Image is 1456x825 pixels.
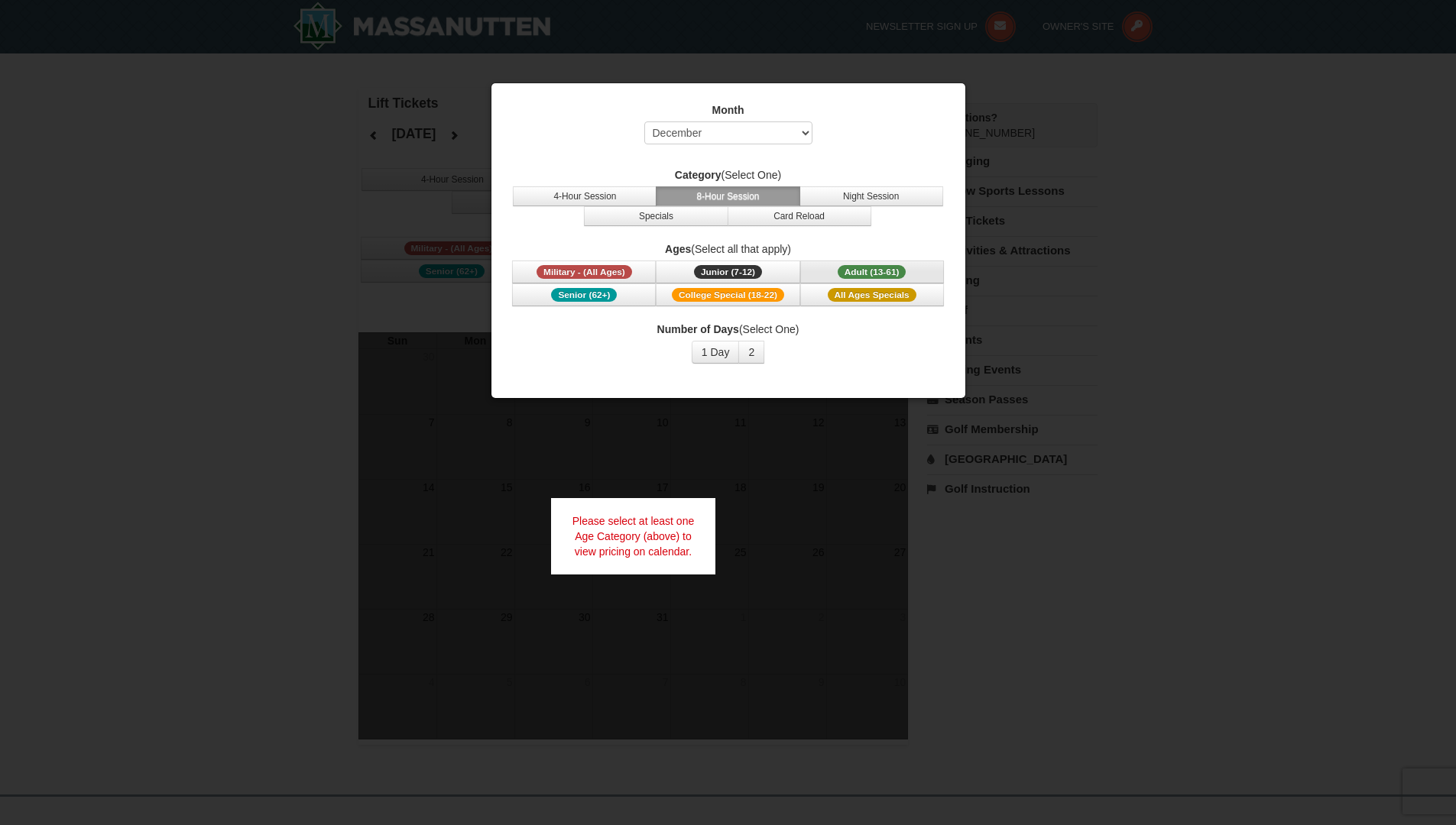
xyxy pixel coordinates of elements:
span: All Ages Specials [828,288,916,302]
button: 2 [738,341,764,364]
button: Specials [584,206,728,226]
button: Adult (13-61) [800,260,944,283]
span: Adult (13-61) [838,265,906,279]
div: Please select at least one Age Category (above) to view pricing on calendar. [551,498,716,574]
button: Night Session [799,186,943,206]
label: (Select One) [511,167,946,183]
span: Junior (7-12) [694,265,762,279]
button: 8-Hour Session [656,186,799,206]
button: Senior (62+) [512,283,656,306]
span: College Special (18-22) [672,288,784,302]
span: Senior (62+) [551,288,617,302]
button: All Ages Specials [800,283,944,306]
button: Card Reload [728,206,871,226]
button: 4-Hour Session [513,186,657,206]
strong: Number of Days [657,323,739,335]
label: (Select all that apply) [511,241,946,257]
button: Junior (7-12) [656,260,799,283]
button: College Special (18-22) [656,283,799,306]
button: 1 Day [692,341,740,364]
span: Military - (All Ages) [537,265,632,279]
strong: Ages [665,243,691,255]
strong: Category [675,169,722,181]
strong: Month [712,104,744,116]
button: Military - (All Ages) [512,260,656,283]
label: (Select One) [511,322,946,337]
